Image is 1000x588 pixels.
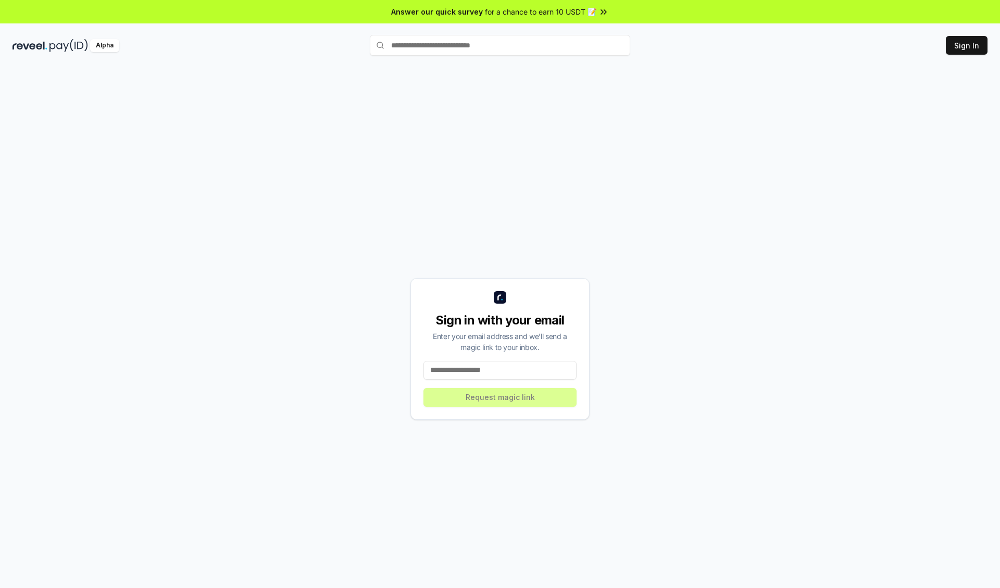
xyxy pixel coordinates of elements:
div: Enter your email address and we’ll send a magic link to your inbox. [423,331,577,353]
button: Sign In [946,36,988,55]
div: Alpha [90,39,119,52]
img: reveel_dark [12,39,47,52]
span: for a chance to earn 10 USDT 📝 [485,6,596,17]
span: Answer our quick survey [391,6,483,17]
img: pay_id [49,39,88,52]
img: logo_small [494,291,506,304]
div: Sign in with your email [423,312,577,329]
